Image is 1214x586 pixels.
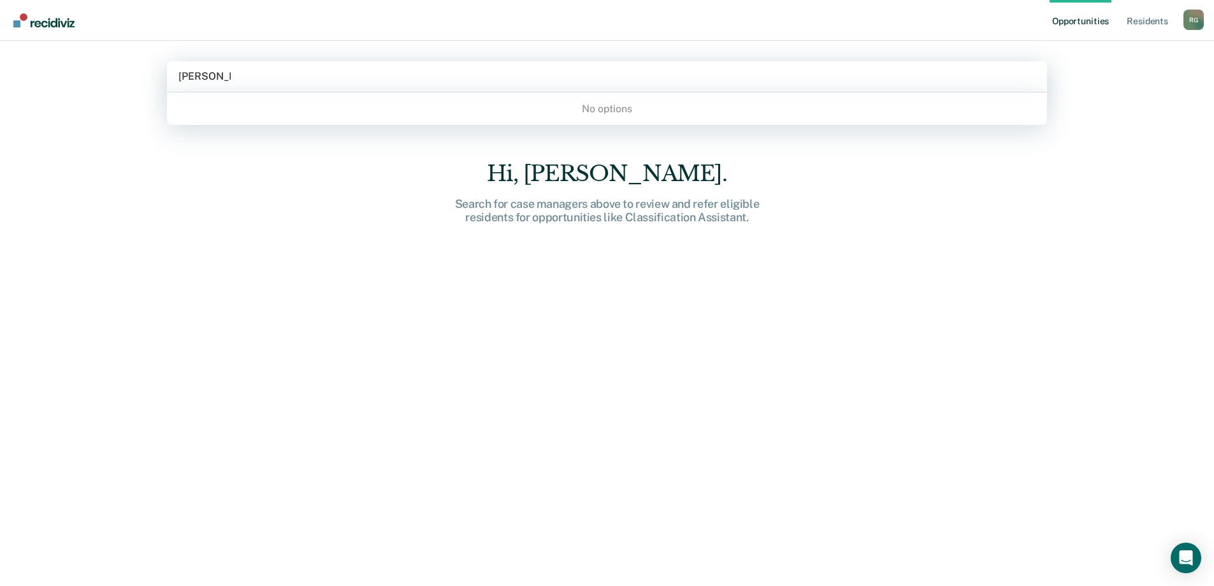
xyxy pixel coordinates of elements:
div: Open Intercom Messenger [1171,543,1201,573]
div: Hi, [PERSON_NAME]. [403,161,811,187]
div: No options [167,98,1047,120]
div: Search for case managers above to review and refer eligible residents for opportunities like Clas... [403,197,811,224]
button: Profile dropdown button [1183,10,1204,30]
img: Recidiviz [13,13,75,27]
div: R G [1183,10,1204,30]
